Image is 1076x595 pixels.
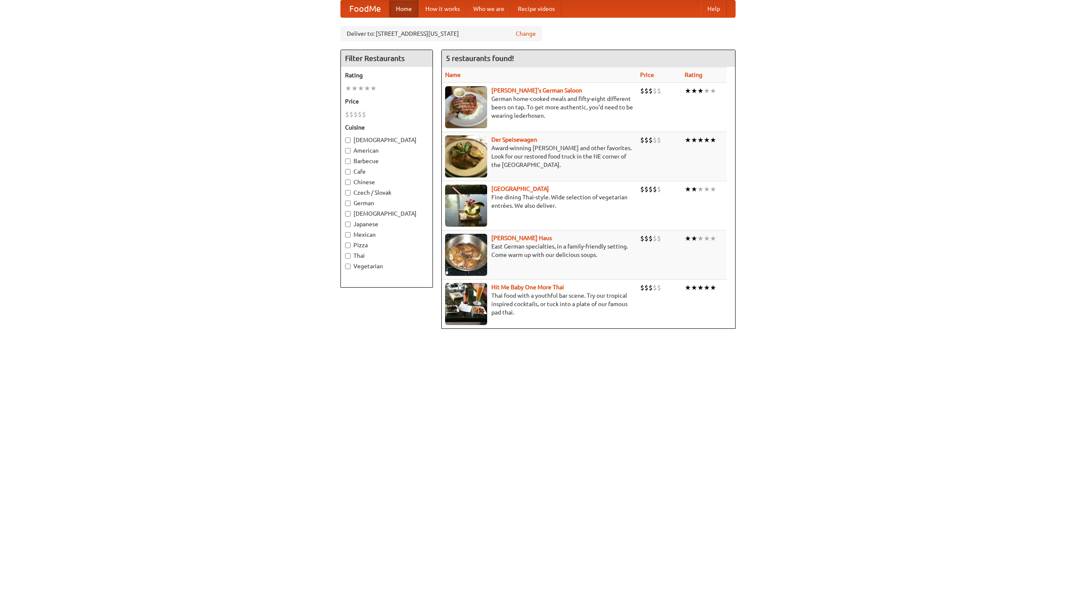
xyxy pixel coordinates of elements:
a: Change [516,29,536,38]
img: satay.jpg [445,185,487,227]
li: $ [657,283,661,292]
li: ★ [691,135,697,145]
li: ★ [351,84,358,93]
a: [GEOGRAPHIC_DATA] [491,185,549,192]
li: ★ [345,84,351,93]
li: ★ [704,135,710,145]
li: $ [653,86,657,95]
li: $ [640,135,644,145]
li: ★ [685,283,691,292]
li: $ [649,185,653,194]
li: ★ [691,234,697,243]
li: $ [649,135,653,145]
input: Mexican [345,232,351,238]
p: Thai food with a youthful bar scene. Try our tropical inspired cocktails, or tuck into a plate of... [445,291,633,317]
input: Cafe [345,169,351,175]
h5: Cuisine [345,123,428,132]
li: ★ [710,86,716,95]
a: [PERSON_NAME]'s German Saloon [491,87,582,94]
li: ★ [685,234,691,243]
li: ★ [364,84,370,93]
li: ★ [710,185,716,194]
li: ★ [358,84,364,93]
li: $ [649,283,653,292]
li: $ [345,110,349,119]
li: $ [657,234,661,243]
input: Barbecue [345,159,351,164]
label: Thai [345,251,428,260]
a: Recipe videos [511,0,562,17]
img: babythai.jpg [445,283,487,325]
img: kohlhaus.jpg [445,234,487,276]
li: ★ [685,135,691,145]
li: ★ [697,283,704,292]
li: $ [653,283,657,292]
label: Mexican [345,230,428,239]
li: $ [644,86,649,95]
label: German [345,199,428,207]
a: Hit Me Baby One More Thai [491,284,564,291]
div: Deliver to: [STREET_ADDRESS][US_STATE] [340,26,542,41]
h4: Filter Restaurants [341,50,433,67]
input: [DEMOGRAPHIC_DATA] [345,211,351,217]
a: Rating [685,71,702,78]
li: ★ [704,185,710,194]
a: Price [640,71,654,78]
input: Czech / Slovak [345,190,351,196]
label: American [345,146,428,155]
label: Barbecue [345,157,428,165]
p: East German specialties, in a family-friendly setting. Come warm up with our delicious soups. [445,242,633,259]
a: [PERSON_NAME] Haus [491,235,552,241]
input: Thai [345,253,351,259]
input: Pizza [345,243,351,248]
a: Who we are [467,0,511,17]
li: $ [640,185,644,194]
input: [DEMOGRAPHIC_DATA] [345,138,351,143]
a: Home [389,0,419,17]
li: $ [653,135,657,145]
h5: Price [345,97,428,106]
a: Der Speisewagen [491,136,537,143]
label: Japanese [345,220,428,228]
li: $ [653,185,657,194]
input: Vegetarian [345,264,351,269]
li: $ [649,234,653,243]
li: ★ [685,86,691,95]
li: ★ [697,135,704,145]
li: ★ [697,185,704,194]
img: esthers.jpg [445,86,487,128]
li: ★ [691,185,697,194]
li: ★ [704,234,710,243]
li: ★ [710,283,716,292]
li: $ [362,110,366,119]
label: Cafe [345,167,428,176]
h5: Rating [345,71,428,79]
li: $ [644,185,649,194]
li: $ [640,86,644,95]
li: $ [349,110,353,119]
li: $ [640,234,644,243]
li: $ [657,185,661,194]
img: speisewagen.jpg [445,135,487,177]
li: $ [644,135,649,145]
li: $ [657,86,661,95]
input: American [345,148,351,153]
li: ★ [370,84,377,93]
a: Name [445,71,461,78]
a: How it works [419,0,467,17]
li: ★ [710,234,716,243]
li: ★ [685,185,691,194]
li: ★ [691,283,697,292]
input: Japanese [345,222,351,227]
input: Chinese [345,180,351,185]
li: $ [644,283,649,292]
li: $ [353,110,358,119]
p: Award-winning [PERSON_NAME] and other favorites. Look for our restored food truck in the NE corne... [445,144,633,169]
input: German [345,201,351,206]
label: Czech / Slovak [345,188,428,197]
